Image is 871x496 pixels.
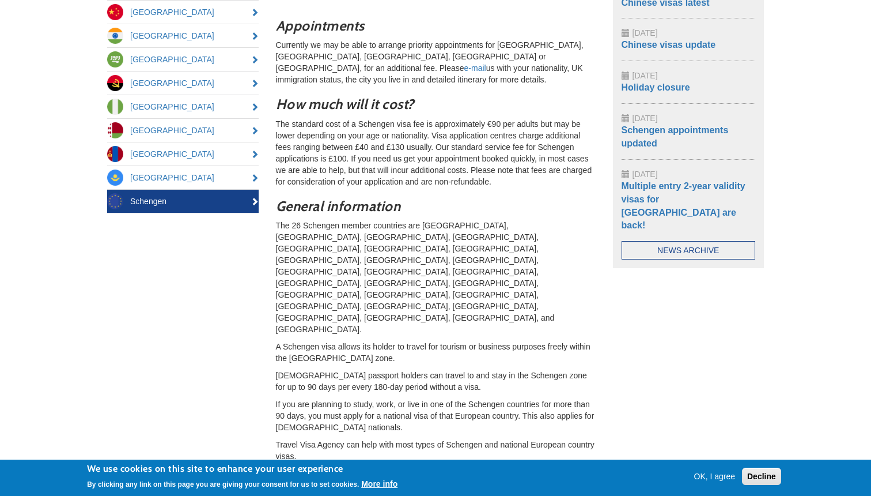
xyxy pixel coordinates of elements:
a: [GEOGRAPHIC_DATA] [107,95,259,118]
a: Multiple entry 2-year validity visas for [GEOGRAPHIC_DATA] are back! [622,181,745,231]
h2: We use cookies on this site to enhance your user experience [87,463,397,475]
p: If you are planning to study, work, or live in one of the Schengen countries for more than 90 day... [276,399,596,433]
p: Currently we may be able to arrange priority appointments for [GEOGRAPHIC_DATA], [GEOGRAPHIC_DATA... [276,39,596,85]
em: General information [276,198,401,215]
p: Travel Visa Agency can help with most types of Schengen and national European country visas. [276,439,596,462]
a: e-mail [464,63,486,73]
span: [DATE] [633,114,658,123]
button: OK, I agree [690,471,740,482]
p: The standard cost of a Schengen visa fee is approximately €90 per adults but may be lower dependi... [276,118,596,187]
a: Schengen appointments updated [622,125,729,148]
a: [GEOGRAPHIC_DATA] [107,119,259,142]
button: More info [361,478,397,490]
a: [GEOGRAPHIC_DATA] [107,48,259,71]
p: A Schengen visa allows its holder to travel for tourism or business purposes freely within the [G... [276,341,596,364]
a: [GEOGRAPHIC_DATA] [107,142,259,166]
span: [DATE] [633,28,658,37]
p: The 26 Schengen member countries are [GEOGRAPHIC_DATA], [GEOGRAPHIC_DATA], [GEOGRAPHIC_DATA], [GE... [276,220,596,335]
a: [GEOGRAPHIC_DATA] [107,72,259,95]
p: [DEMOGRAPHIC_DATA] passport holders can travel to and stay in the Schengen zone for up to 90 days... [276,370,596,393]
a: [GEOGRAPHIC_DATA] [107,1,259,24]
span: [DATE] [633,71,658,80]
em: How much will it cost? [276,96,414,112]
a: News Archive [622,241,756,260]
a: Schengen [107,190,259,213]
a: Chinese visas update [622,40,716,50]
p: By clicking any link on this page you are giving your consent for us to set cookies. [87,480,359,489]
span: [DATE] [633,170,658,179]
a: Holiday closure [622,82,690,92]
em: Appointments [276,17,365,34]
a: [GEOGRAPHIC_DATA] [107,24,259,47]
a: [GEOGRAPHIC_DATA] [107,166,259,189]
button: Decline [742,468,781,485]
